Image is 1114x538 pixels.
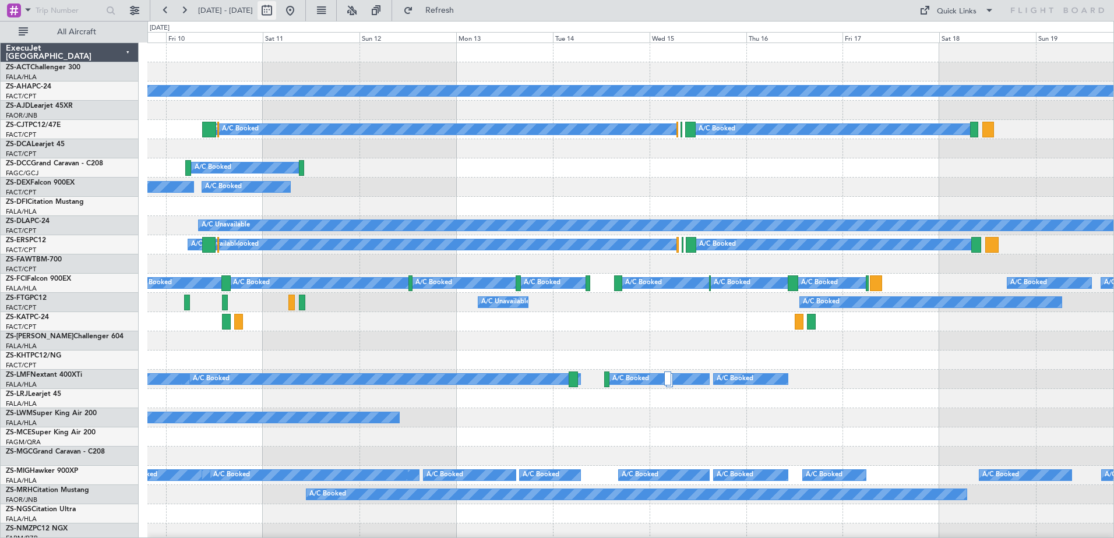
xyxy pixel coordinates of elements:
span: ZS-MRH [6,487,33,494]
div: A/C Booked [625,274,662,292]
span: All Aircraft [30,28,123,36]
div: A/C Booked [699,236,736,253]
a: FAOR/JNB [6,495,37,504]
a: ZS-CJTPC12/47E [6,122,61,129]
a: ZS-AJDLearjet 45XR [6,102,73,109]
a: ZS-KATPC-24 [6,314,49,321]
span: ZS-[PERSON_NAME] [6,333,73,340]
button: All Aircraft [13,23,126,41]
div: Mon 13 [456,32,553,43]
div: A/C Unavailable [191,236,239,253]
div: A/C Booked [717,370,753,388]
a: ZS-DEXFalcon 900EX [6,179,75,186]
span: ZS-NGS [6,506,31,513]
div: A/C Booked [806,466,842,484]
div: A/C Booked [612,370,649,388]
span: Refresh [415,6,464,15]
a: FALA/HLA [6,342,37,351]
div: A/C Booked [415,274,452,292]
span: ZS-LRJ [6,391,28,398]
a: FAGM/QRA [6,438,41,447]
span: ZS-ERS [6,237,29,244]
div: Sun 12 [359,32,456,43]
div: A/C Unavailable [202,217,250,234]
span: ZS-DCC [6,160,31,167]
span: ZS-DEX [6,179,30,186]
div: A/C Booked [205,178,242,196]
a: FACT/CPT [6,265,36,274]
span: ZS-AHA [6,83,32,90]
div: Sat 18 [939,32,1036,43]
a: FACT/CPT [6,303,36,312]
div: A/C Unavailable [481,293,530,311]
a: ZS-NMZPC12 NGX [6,525,68,532]
a: ZS-DLAPC-24 [6,218,50,225]
a: ZS-DFICitation Mustang [6,199,84,206]
div: Quick Links [937,6,976,17]
a: ZS-[PERSON_NAME]Challenger 604 [6,333,124,340]
a: FAGC/GCJ [6,169,38,178]
a: FACT/CPT [6,246,36,254]
span: ZS-CJT [6,122,29,129]
span: ZS-KHT [6,352,30,359]
a: FACT/CPT [6,361,36,370]
a: ZS-AHAPC-24 [6,83,51,90]
div: A/C Booked [222,121,259,138]
a: ZS-FCIFalcon 900EX [6,275,71,282]
div: Fri 17 [842,32,939,43]
a: ZS-MGCGrand Caravan - C208 [6,448,105,455]
div: A/C Booked [222,236,259,253]
span: ZS-MIG [6,468,30,475]
div: Tue 14 [553,32,650,43]
a: ZS-KHTPC12/NG [6,352,61,359]
a: FACT/CPT [6,323,36,331]
a: ZS-LRJLearjet 45 [6,391,61,398]
a: FACT/CPT [6,130,36,139]
a: FALA/HLA [6,284,37,293]
span: ZS-ACT [6,64,30,71]
span: ZS-KAT [6,314,30,321]
a: ZS-MRHCitation Mustang [6,487,89,494]
a: FALA/HLA [6,419,37,427]
div: A/C Booked [801,274,838,292]
span: ZS-FTG [6,295,30,302]
div: A/C Booked [717,466,753,484]
a: FALA/HLA [6,476,37,485]
a: ZS-ERSPC12 [6,237,46,244]
a: FALA/HLA [6,399,37,408]
a: ZS-FTGPC12 [6,295,47,302]
div: A/C Booked [135,274,172,292]
div: A/C Booked [699,121,735,138]
div: A/C Booked [193,370,230,388]
a: FALA/HLA [6,515,37,523]
a: FACT/CPT [6,226,36,235]
a: ZS-DCALearjet 45 [6,141,65,148]
span: ZS-DLA [6,218,30,225]
div: A/C Booked [195,159,231,176]
span: ZS-AJD [6,102,30,109]
span: ZS-FCI [6,275,27,282]
div: Fri 10 [166,32,263,43]
a: FALA/HLA [6,207,37,216]
span: ZS-MCE [6,429,31,436]
a: ZS-FAWTBM-700 [6,256,62,263]
button: Quick Links [914,1,1000,20]
div: A/C Booked [233,274,270,292]
button: Refresh [398,1,468,20]
div: A/C Booked [622,466,658,484]
a: FALA/HLA [6,73,37,82]
div: A/C Booked [803,293,840,311]
a: FACT/CPT [6,150,36,158]
span: ZS-DCA [6,141,31,148]
span: ZS-DFI [6,199,27,206]
a: ZS-NGSCitation Ultra [6,506,76,513]
span: ZS-FAW [6,256,32,263]
a: FAOR/JNB [6,111,37,120]
a: ZS-DCCGrand Caravan - C208 [6,160,103,167]
a: ZS-MIGHawker 900XP [6,468,78,475]
div: [DATE] [150,23,170,33]
a: FACT/CPT [6,92,36,101]
div: A/C Booked [714,274,750,292]
a: FACT/CPT [6,188,36,197]
div: A/C Booked [309,486,346,503]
